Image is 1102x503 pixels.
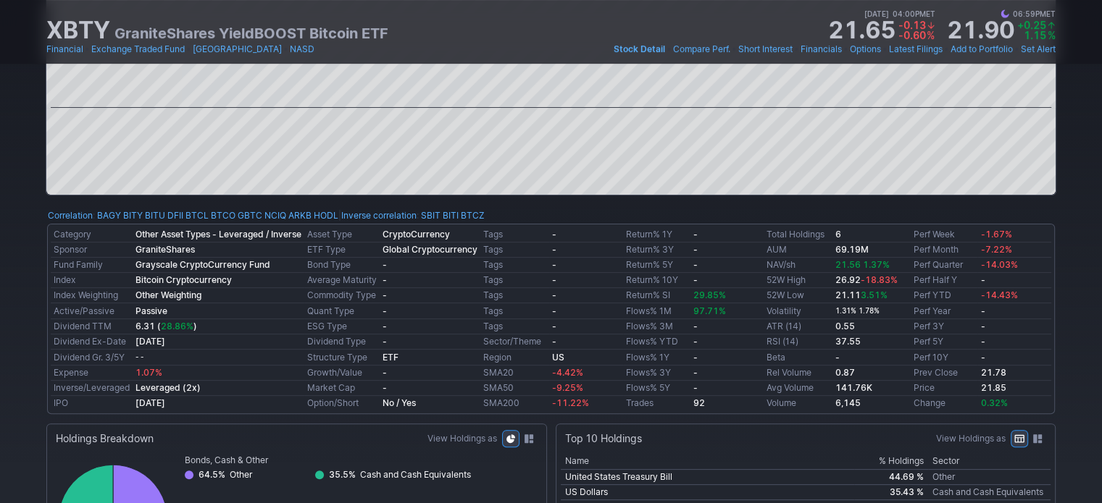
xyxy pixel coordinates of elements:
[114,23,388,43] h2: GraniteShares YieldBOOST Bitcoin ETF
[693,397,705,408] b: 92
[552,305,556,316] b: -
[764,350,832,365] td: Beta
[623,396,691,411] td: Trades
[304,334,380,350] td: Dividend Type
[552,336,556,347] b: -
[51,258,133,273] td: Fund Family
[980,274,985,285] b: -
[623,319,691,334] td: Flows% 3M
[764,258,832,273] td: NAV/sh
[614,43,665,54] span: Stock Detail
[97,208,121,223] a: BAGY
[910,303,977,319] td: Perf Year
[480,303,549,319] td: Tags
[290,42,314,56] a: NASD
[898,19,926,31] span: -0.13
[304,258,380,273] td: Bond Type
[135,229,301,240] b: Other Asset Types - Leveraged / Inverse
[910,288,977,303] td: Perf YTD
[1021,42,1056,56] a: Set Alert
[835,321,855,331] b: 0.55
[230,468,252,482] div: Other
[623,381,691,396] td: Flows% 5Y
[951,42,1013,56] a: Add to Portfolio
[898,29,926,41] span: -0.60
[1001,7,1056,20] span: 06:59PM ET
[51,381,133,396] td: Inverse/Leveraged
[835,259,861,270] span: 21.56
[85,42,90,56] span: •
[552,352,564,363] b: US
[980,382,1006,393] b: 21.85
[135,367,162,378] span: 1.07%
[238,208,262,223] a: GBTC
[1017,19,1046,31] span: +0.25
[623,227,691,242] td: Return% 1Y
[854,453,927,470] th: % Holdings
[910,334,977,350] td: Perf 5Y
[927,29,935,41] span: %
[480,350,549,365] td: Region
[51,365,133,381] td: Expense
[54,321,112,331] a: Dividend TTM
[764,396,832,411] td: Volume
[552,367,583,378] span: -4.42%
[135,321,197,331] a: 6.31 (28.86%)
[861,289,888,300] span: 3.51%
[135,321,197,331] b: 6.31 ( )
[980,352,985,363] b: -
[889,43,943,54] span: Latest Filings
[51,242,133,258] td: Sponsor
[764,303,832,319] td: Volatility
[565,431,642,446] div: Top 10 Holdings
[51,273,133,288] td: Index
[764,273,832,288] td: 52W High
[480,365,549,381] td: SMA20
[283,42,288,56] span: •
[910,350,977,365] td: Perf 10Y
[928,470,1051,485] td: Other
[910,381,977,396] td: Price
[135,336,165,347] a: [DATE]
[480,319,549,334] td: Tags
[764,242,832,258] td: AUM
[693,274,698,285] b: -
[835,367,855,378] b: 0.87
[861,274,898,285] span: -18.83%
[51,227,133,242] td: Category
[623,258,691,273] td: Return% 5Y
[980,305,985,316] b: -
[48,210,93,221] a: Correlation
[980,229,1011,240] span: -1.67%
[304,227,380,242] td: Asset Type
[732,42,737,56] span: •
[693,259,698,270] b: -
[46,19,110,42] h1: XBTY
[854,470,927,485] td: 44.69 %
[383,336,387,347] b: -
[427,431,497,446] label: View Holdings as
[552,382,583,393] span: -9.25%
[835,352,840,363] b: -
[1009,7,1013,20] span: •
[48,208,338,223] div: :
[928,453,1051,470] th: Sector
[673,42,730,56] a: Compare Perf.
[341,210,417,221] a: Inverse correlation
[764,288,832,303] td: 52W Low
[910,258,977,273] td: Perf Quarter
[552,397,589,408] span: -11.22%
[135,382,201,393] b: Leveraged (2x)
[46,42,83,56] a: Financial
[910,396,977,411] td: Change
[623,242,691,258] td: Return% 3Y
[135,289,201,300] b: Other Weighting
[304,303,380,319] td: Quant Type
[738,42,793,56] a: Short Interest
[910,273,977,288] td: Perf Half Y
[383,244,477,255] b: Global Cryptocurrency
[910,227,977,242] td: Perf Week
[383,367,387,378] b: -
[693,244,698,255] b: -
[863,259,890,270] span: 1.37%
